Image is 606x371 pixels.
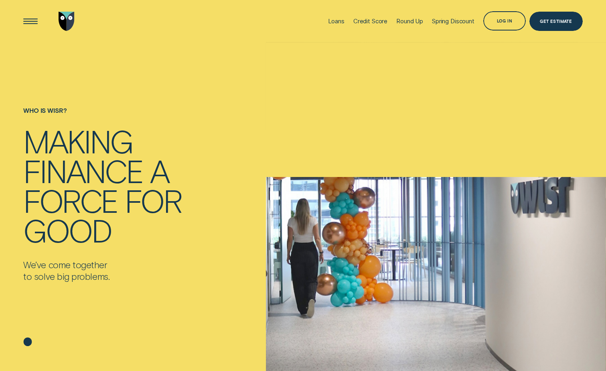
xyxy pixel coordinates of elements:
button: Log in [483,11,526,31]
div: finance [23,156,142,185]
div: good [23,215,111,245]
div: a [150,156,169,185]
h1: Who is Wisr? [23,107,181,126]
div: Round Up [396,17,423,25]
div: Making [23,126,133,156]
button: Open Menu [21,12,40,31]
div: force [23,185,117,215]
h4: Making finance a force for good [23,126,181,245]
div: Credit Score [353,17,387,25]
div: Spring Discount [432,17,474,25]
p: We’ve come together to solve big problems. [23,259,181,282]
img: Wisr [59,12,75,31]
a: Get Estimate [529,12,583,31]
div: for [125,185,181,215]
div: Loans [328,17,345,25]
